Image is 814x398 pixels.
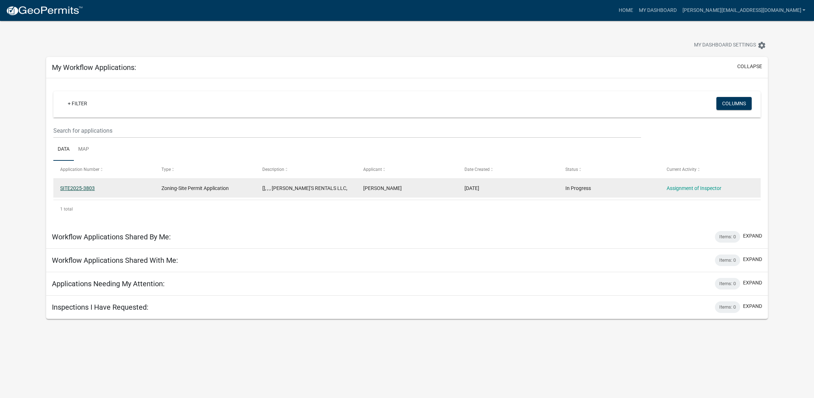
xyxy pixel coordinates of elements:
[716,97,752,110] button: Columns
[52,256,178,265] h5: Workflow Applications Shared With Me:
[757,41,766,50] i: settings
[53,123,641,138] input: Search for applications
[659,161,760,178] datatable-header-cell: Current Activity
[565,167,578,172] span: Status
[363,167,382,172] span: Applicant
[154,161,255,178] datatable-header-cell: Type
[715,255,740,266] div: Items: 0
[53,161,154,178] datatable-header-cell: Application Number
[52,233,171,241] h5: Workflow Applications Shared By Me:
[636,4,680,17] a: My Dashboard
[464,167,490,172] span: Date Created
[743,302,762,310] button: expand
[667,167,697,172] span: Current Activity
[680,4,808,17] a: [PERSON_NAME][EMAIL_ADDRESS][DOMAIN_NAME]
[161,185,229,191] span: Zoning-Site Permit Application
[743,279,762,287] button: expand
[458,161,559,178] datatable-header-cell: Date Created
[161,167,171,172] span: Type
[53,200,761,218] div: 1 total
[74,138,93,161] a: Map
[262,167,284,172] span: Description
[62,97,93,110] a: + Filter
[356,161,457,178] datatable-header-cell: Applicant
[60,167,99,172] span: Application Number
[52,63,136,72] h5: My Workflow Applications:
[694,41,756,50] span: My Dashboard Settings
[616,4,636,17] a: Home
[46,78,768,225] div: collapse
[715,301,740,313] div: Items: 0
[565,185,591,191] span: In Progress
[743,256,762,263] button: expand
[667,185,721,191] a: Assignment of Inspector
[262,185,347,191] span: [], , , PAULA'S RENTALS LLC,
[52,279,165,288] h5: Applications Needing My Attention:
[60,185,95,191] a: SITE2025-3803
[53,138,74,161] a: Data
[743,232,762,240] button: expand
[464,185,479,191] span: 08/18/2025
[559,161,659,178] datatable-header-cell: Status
[688,38,772,52] button: My Dashboard Settingssettings
[715,278,740,289] div: Items: 0
[737,63,762,70] button: collapse
[715,231,740,243] div: Items: 0
[363,185,402,191] span: Thad Thorsness
[52,303,148,311] h5: Inspections I Have Requested:
[255,161,356,178] datatable-header-cell: Description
